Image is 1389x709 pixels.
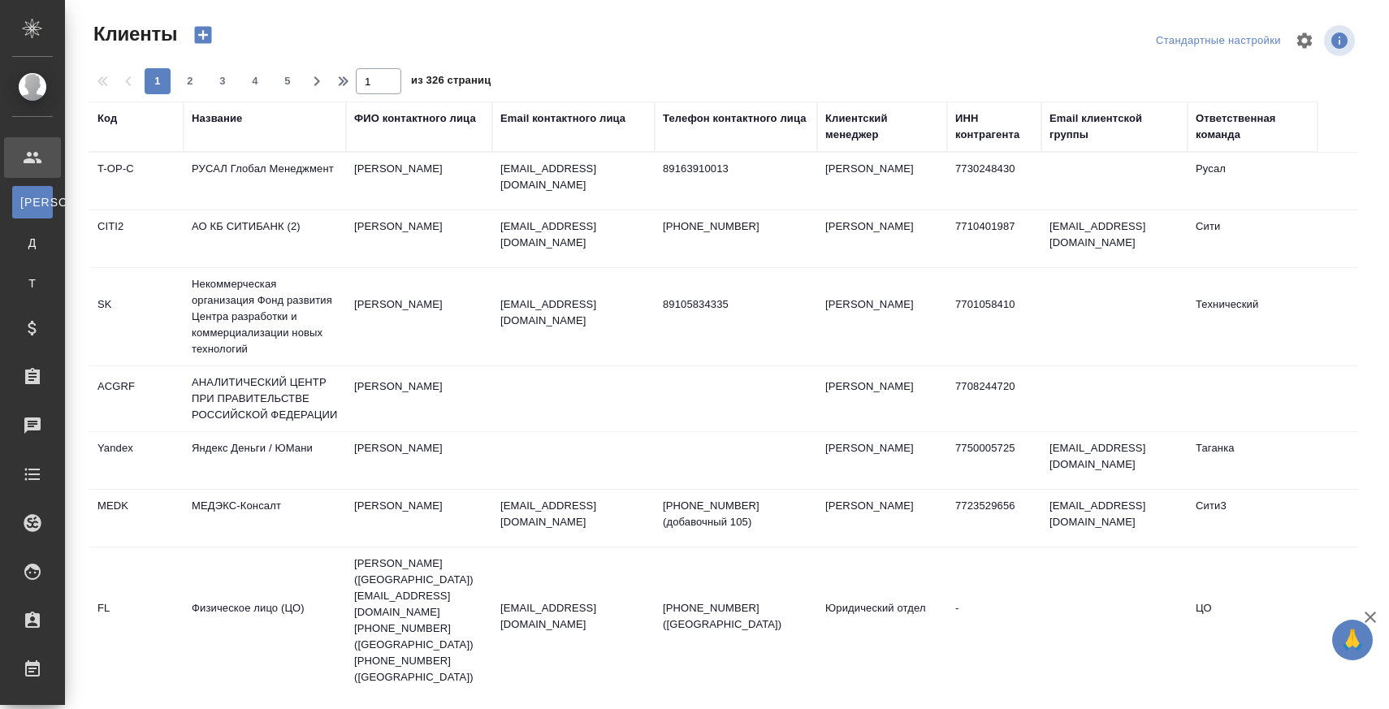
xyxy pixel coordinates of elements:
td: [PERSON_NAME] [817,370,947,427]
td: Физическое лицо (ЦО) [184,592,346,649]
td: Таганка [1188,432,1318,489]
div: Email клиентской группы [1049,110,1179,143]
button: Создать [184,21,223,49]
td: [PERSON_NAME] [346,490,492,547]
div: Email контактного лица [500,110,625,127]
td: Яндекс Деньги / ЮМани [184,432,346,489]
td: [PERSON_NAME] ([GEOGRAPHIC_DATA]) [EMAIL_ADDRESS][DOMAIN_NAME] [PHONE_NUMBER] ([GEOGRAPHIC_DATA])... [346,547,492,694]
span: 4 [242,73,268,89]
span: из 326 страниц [411,71,491,94]
td: [PERSON_NAME] [817,490,947,547]
a: Т [12,267,53,300]
span: 2 [177,73,203,89]
td: 7710401987 [947,210,1041,267]
td: T-OP-C [89,153,184,210]
td: [PERSON_NAME] [817,288,947,345]
td: [PERSON_NAME] [817,210,947,267]
td: Yandex [89,432,184,489]
button: 3 [210,68,236,94]
td: Сити [1188,210,1318,267]
td: [PERSON_NAME] [346,210,492,267]
p: [EMAIL_ADDRESS][DOMAIN_NAME] [500,498,647,530]
td: ЦО [1188,592,1318,649]
div: split button [1152,28,1285,54]
span: 3 [210,73,236,89]
div: ИНН контрагента [955,110,1033,143]
td: Технический [1188,288,1318,345]
div: Клиентский менеджер [825,110,939,143]
td: Юридический отдел [817,592,947,649]
p: 89163910013 [663,161,809,177]
td: АО КБ СИТИБАНК (2) [184,210,346,267]
td: АНАЛИТИЧЕСКИЙ ЦЕНТР ПРИ ПРАВИТЕЛЬСТВЕ РОССИЙСКОЙ ФЕДЕРАЦИИ [184,366,346,431]
span: Т [20,275,45,292]
div: Ответственная команда [1196,110,1309,143]
p: [PHONE_NUMBER] (добавочный 105) [663,498,809,530]
span: [PERSON_NAME] [20,194,45,210]
td: 7730248430 [947,153,1041,210]
td: РУСАЛ Глобал Менеджмент [184,153,346,210]
p: [EMAIL_ADDRESS][DOMAIN_NAME] [500,600,647,633]
td: CITI2 [89,210,184,267]
span: Д [20,235,45,251]
td: [PERSON_NAME] [346,153,492,210]
td: [PERSON_NAME] [346,288,492,345]
td: [EMAIL_ADDRESS][DOMAIN_NAME] [1041,490,1188,547]
button: 4 [242,68,268,94]
p: [PHONE_NUMBER] ([GEOGRAPHIC_DATA]) [663,600,809,633]
p: [EMAIL_ADDRESS][DOMAIN_NAME] [500,161,647,193]
td: МЕДЭКС-Консалт [184,490,346,547]
div: ФИО контактного лица [354,110,476,127]
td: [PERSON_NAME] [817,153,947,210]
button: 5 [275,68,301,94]
td: [PERSON_NAME] [346,370,492,427]
p: 89105834335 [663,296,809,313]
div: Телефон контактного лица [663,110,807,127]
td: Русал [1188,153,1318,210]
td: 7701058410 [947,288,1041,345]
td: Сити3 [1188,490,1318,547]
a: Д [12,227,53,259]
td: MEDK [89,490,184,547]
td: [EMAIL_ADDRESS][DOMAIN_NAME] [1041,432,1188,489]
span: Настроить таблицу [1285,21,1324,60]
p: [PHONE_NUMBER] [663,218,809,235]
span: 5 [275,73,301,89]
td: 7723529656 [947,490,1041,547]
td: [PERSON_NAME] [817,432,947,489]
p: [EMAIL_ADDRESS][DOMAIN_NAME] [500,296,647,329]
span: 🙏 [1339,623,1366,657]
td: [EMAIL_ADDRESS][DOMAIN_NAME] [1041,210,1188,267]
a: [PERSON_NAME] [12,186,53,218]
span: Клиенты [89,21,177,47]
span: Посмотреть информацию [1324,25,1358,56]
td: Некоммерческая организация Фонд развития Центра разработки и коммерциализации новых технологий [184,268,346,365]
button: 2 [177,68,203,94]
td: 7750005725 [947,432,1041,489]
div: Код [97,110,117,127]
td: [PERSON_NAME] [346,432,492,489]
td: ACGRF [89,370,184,427]
td: FL [89,592,184,649]
td: 7708244720 [947,370,1041,427]
button: 🙏 [1332,620,1373,660]
p: [EMAIL_ADDRESS][DOMAIN_NAME] [500,218,647,251]
td: - [947,592,1041,649]
div: Название [192,110,242,127]
td: SK [89,288,184,345]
